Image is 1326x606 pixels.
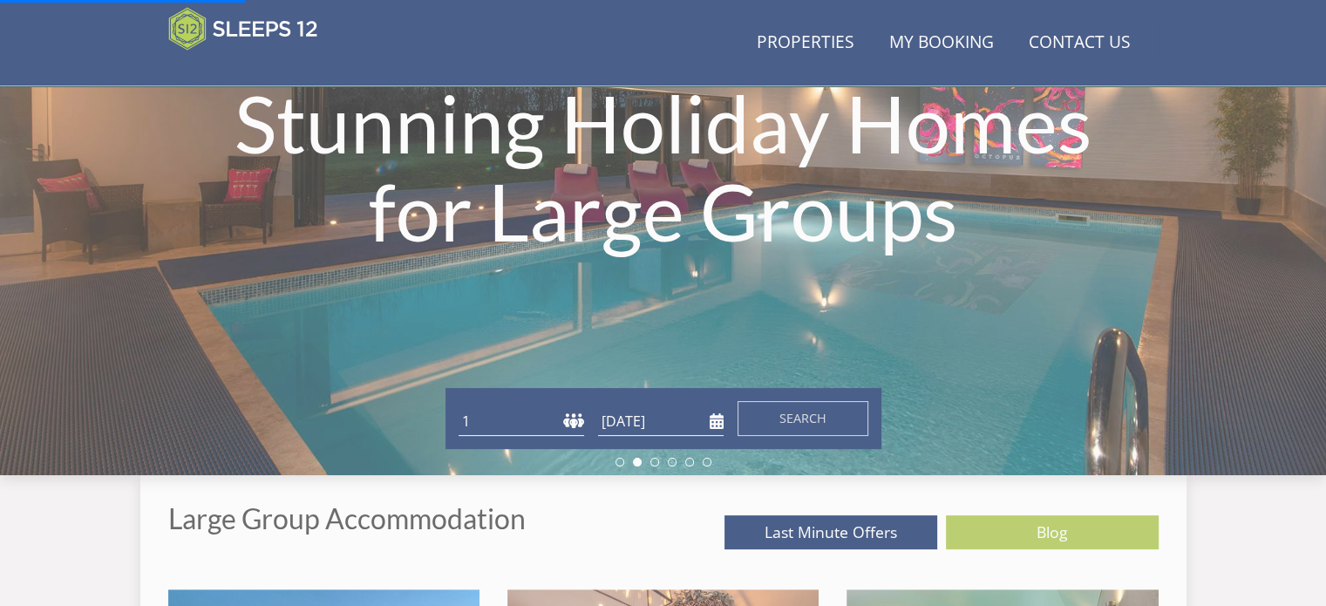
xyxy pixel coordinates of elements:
a: Blog [946,515,1159,549]
a: Last Minute Offers [724,515,937,549]
p: Large Group Accommodation [168,503,526,534]
a: Contact Us [1022,24,1138,63]
h1: Stunning Holiday Homes for Large Groups [199,44,1127,289]
button: Search [738,401,868,436]
input: Arrival Date [598,407,724,436]
a: Properties [750,24,861,63]
span: Search [779,410,826,426]
iframe: Customer reviews powered by Trustpilot [160,61,343,76]
a: My Booking [882,24,1001,63]
img: Sleeps 12 [168,7,318,51]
